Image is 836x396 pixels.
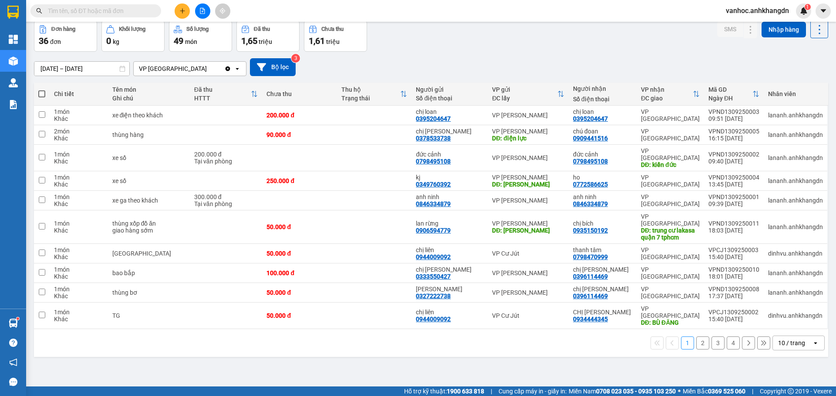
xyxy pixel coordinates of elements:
[708,246,759,253] div: VPCJ1309250003
[54,253,103,260] div: Khác
[416,108,483,115] div: chị loan
[573,227,608,234] div: 0935150192
[641,246,700,260] div: VP [GEOGRAPHIC_DATA]
[266,112,332,119] div: 200.000 đ
[708,115,759,122] div: 09:51 [DATE]
[112,289,185,296] div: thùng bơ
[54,273,103,280] div: Khác
[492,95,557,102] div: ĐC lấy
[492,227,564,234] div: DĐ: nguyễn văn linh
[113,38,119,45] span: kg
[404,386,484,396] span: Hỗ trợ kỹ thuật:
[708,309,759,316] div: VPCJ1309250002
[54,108,103,115] div: 1 món
[51,26,75,32] div: Đơn hàng
[54,293,103,299] div: Khác
[768,90,823,97] div: Nhân viên
[234,65,241,72] svg: open
[112,112,185,119] div: xe điện theo khách
[179,8,185,14] span: plus
[112,250,185,257] div: TX
[119,26,145,32] div: Khối lượng
[194,158,258,165] div: Tại văn phòng
[54,158,103,165] div: Khác
[573,158,608,165] div: 0798495108
[416,181,451,188] div: 0349760392
[341,86,400,93] div: Thu hộ
[112,154,185,161] div: xe số
[573,220,632,227] div: chị bích
[236,20,300,52] button: Đã thu1,65 triệu
[54,266,103,273] div: 1 món
[641,319,700,326] div: DĐ: BÙ ĐĂNG
[185,38,197,45] span: món
[800,7,808,15] img: icon-new-feature
[112,95,185,102] div: Ghi chú
[54,151,103,158] div: 1 món
[641,227,700,241] div: DĐ: trung cư lakasa quận 7 tphcm
[416,174,483,181] div: kj
[573,200,608,207] div: 0846334879
[54,246,103,253] div: 1 món
[573,293,608,299] div: 0396114469
[199,8,206,14] span: file-add
[416,220,483,227] div: lan rừng
[416,193,483,200] div: anh ninh
[9,319,18,328] img: warehouse-icon
[708,227,759,234] div: 18:03 [DATE]
[641,193,700,207] div: VP [GEOGRAPHIC_DATA]
[492,312,564,319] div: VP Cư Jút
[573,151,632,158] div: đức cảnh
[708,388,745,395] strong: 0369 525 060
[708,158,759,165] div: 09:40 [DATE]
[637,83,704,106] th: Toggle SortBy
[819,7,827,15] span: caret-down
[641,128,700,142] div: VP [GEOGRAPHIC_DATA]
[708,181,759,188] div: 13:45 [DATE]
[806,4,809,10] span: 1
[48,6,151,16] input: Tìm tên, số ĐT hoặc mã đơn
[266,312,332,319] div: 50.000 đ
[54,309,103,316] div: 1 món
[708,266,759,273] div: VPND1309250010
[54,128,103,135] div: 2 món
[106,36,111,46] span: 0
[447,388,484,395] strong: 1900 633 818
[416,158,451,165] div: 0798495108
[573,309,632,316] div: CHỊ HUỆ BÙ ĐĂNG
[416,286,483,293] div: lê lâm
[812,339,819,346] svg: open
[101,20,165,52] button: Khối lượng0kg
[266,223,332,230] div: 50.000 đ
[112,177,185,184] div: xe số
[573,193,632,200] div: anh ninh
[573,115,608,122] div: 0395204647
[326,38,340,45] span: triệu
[259,38,272,45] span: triệu
[573,85,632,92] div: Người nhận
[112,270,185,276] div: bao bắp
[54,115,103,122] div: Khác
[573,273,608,280] div: 0396114469
[492,135,564,142] div: DĐ: điện lực
[708,95,752,102] div: Ngày ĐH
[768,112,823,119] div: lananh.anhkhangdn
[54,174,103,181] div: 1 món
[768,270,823,276] div: lananh.anhkhangdn
[54,193,103,200] div: 1 món
[492,154,564,161] div: VP [PERSON_NAME]
[708,200,759,207] div: 09:39 [DATE]
[341,95,400,102] div: Trạng thái
[768,289,823,296] div: lananh.anhkhangdn
[321,26,344,32] div: Chưa thu
[224,65,231,72] svg: Clear value
[416,115,451,122] div: 0395204647
[17,317,19,320] sup: 1
[266,250,332,257] div: 50.000 đ
[768,223,823,230] div: lananh.anhkhangdn
[54,200,103,207] div: Khác
[266,289,332,296] div: 50.000 đ
[573,253,608,260] div: 0798470999
[704,83,764,106] th: Toggle SortBy
[194,95,251,102] div: HTTT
